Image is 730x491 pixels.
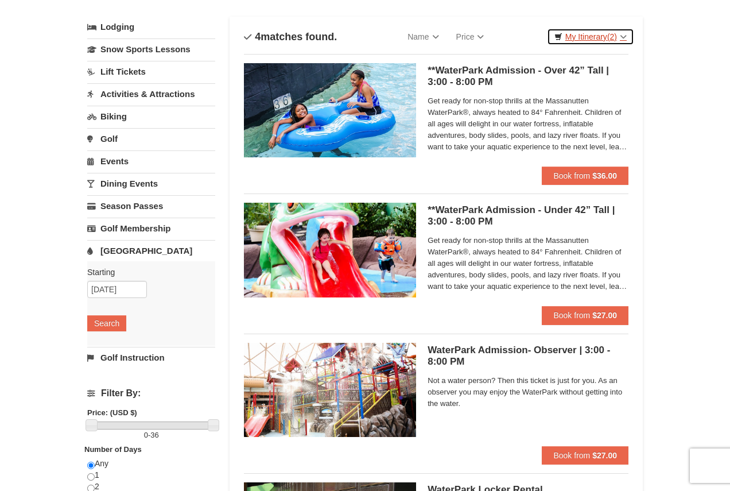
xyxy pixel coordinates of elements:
span: Get ready for non-stop thrills at the Massanutten WaterPark®, always heated to 84° Fahrenheit. Ch... [428,235,628,292]
span: Get ready for non-stop thrills at the Massanutten WaterPark®, always heated to 84° Fahrenheit. Ch... [428,95,628,153]
a: Golf [87,128,215,149]
button: Book from $27.00 [542,446,628,465]
label: Starting [87,266,207,278]
a: Snow Sports Lessons [87,38,215,60]
span: Book from [553,451,590,460]
strong: $27.00 [592,311,617,320]
span: (2) [607,32,617,41]
span: Not a water person? Then this ticket is just for you. As an observer you may enjoy the WaterPark ... [428,375,628,409]
button: Book from $27.00 [542,306,628,324]
button: Search [87,315,126,331]
a: Biking [87,106,215,127]
a: Season Passes [87,195,215,216]
span: 4 [255,31,261,42]
h4: Filter By: [87,388,215,399]
strong: $27.00 [592,451,617,460]
span: 0 [144,431,148,439]
span: Book from [553,311,590,320]
h4: matches found. [244,31,337,42]
img: 6619917-1058-293f39d8.jpg [244,63,416,157]
img: 6619917-1062-d161e022.jpg [244,203,416,297]
a: Golf Instruction [87,347,215,368]
a: Lodging [87,17,215,37]
a: My Itinerary(2) [547,28,634,45]
a: Activities & Attractions [87,83,215,105]
a: Dining Events [87,173,215,194]
a: Golf Membership [87,218,215,239]
a: Price [448,25,493,48]
a: Events [87,150,215,172]
h5: **WaterPark Admission - Under 42” Tall | 3:00 - 8:00 PM [428,204,628,227]
strong: Number of Days [84,445,142,454]
button: Book from $36.00 [542,167,628,185]
h5: **WaterPark Admission - Over 42” Tall | 3:00 - 8:00 PM [428,65,628,88]
a: Lift Tickets [87,61,215,82]
strong: Price: (USD $) [87,408,137,417]
h5: WaterPark Admission- Observer | 3:00 - 8:00 PM [428,345,628,368]
a: [GEOGRAPHIC_DATA] [87,240,215,261]
span: Book from [553,171,590,180]
span: 36 [150,431,158,439]
a: Name [399,25,447,48]
strong: $36.00 [592,171,617,180]
label: - [87,430,215,441]
img: 6619917-1066-60f46fa6.jpg [244,343,416,437]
